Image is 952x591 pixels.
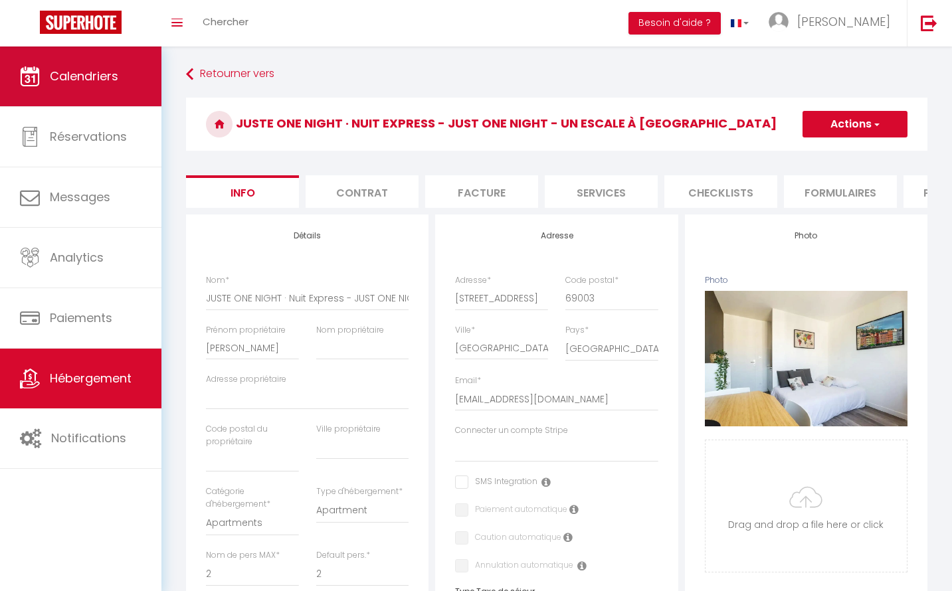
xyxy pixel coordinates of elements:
[425,175,538,208] li: Facture
[316,324,384,337] label: Nom propriétaire
[455,375,481,387] label: Email
[769,12,789,32] img: ...
[206,423,299,448] label: Code postal du propriétaire
[468,531,561,546] label: Caution automatique
[455,324,475,337] label: Ville
[468,503,567,518] label: Paiement automatique
[186,62,927,86] a: Retourner vers
[664,175,777,208] li: Checklists
[545,175,658,208] li: Services
[50,309,112,326] span: Paiements
[565,274,619,287] label: Code postal
[306,175,419,208] li: Contrat
[50,249,104,266] span: Analytics
[921,15,937,31] img: logout
[455,274,491,287] label: Adresse
[206,324,286,337] label: Prénom propriétaire
[206,485,299,511] label: Catégorie d'hébergement
[455,424,568,437] label: Connecter un compte Stripe
[455,231,658,240] h4: Adresse
[206,274,229,287] label: Nom
[316,423,381,436] label: Ville propriétaire
[186,98,927,151] h3: JUSTE ONE NIGHT · Nuit Express - JUST ONE NIGHT - Un Escale à [GEOGRAPHIC_DATA]
[203,15,248,29] span: Chercher
[206,231,409,240] h4: Détails
[50,370,132,386] span: Hébergement
[40,11,122,34] img: Super Booking
[628,12,721,35] button: Besoin d'aide ?
[797,13,890,30] span: [PERSON_NAME]
[803,111,907,137] button: Actions
[50,128,127,145] span: Réservations
[186,175,299,208] li: Info
[565,324,589,337] label: Pays
[50,189,110,205] span: Messages
[316,549,370,562] label: Default pers.
[784,175,897,208] li: Formulaires
[316,485,403,498] label: Type d'hébergement
[705,231,907,240] h4: Photo
[51,430,126,446] span: Notifications
[50,68,118,84] span: Calendriers
[705,274,728,287] label: Photo
[206,373,286,386] label: Adresse propriétaire
[206,549,280,562] label: Nom de pers MAX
